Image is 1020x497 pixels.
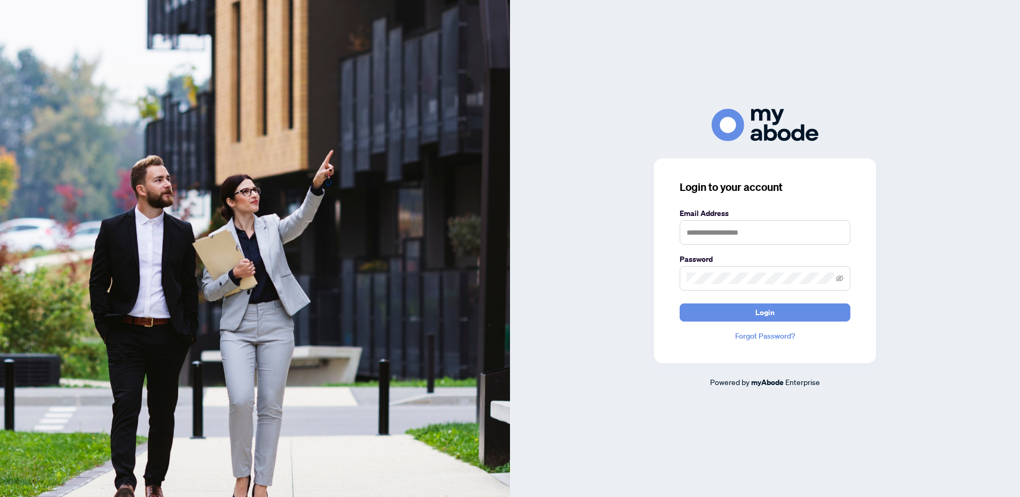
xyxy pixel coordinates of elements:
span: Login [755,304,775,321]
img: ma-logo [712,109,818,141]
label: Email Address [680,207,850,219]
span: Powered by [710,377,750,387]
h3: Login to your account [680,180,850,195]
a: Forgot Password? [680,330,850,342]
span: Enterprise [785,377,820,387]
a: myAbode [751,376,784,388]
span: eye-invisible [836,275,843,282]
button: Login [680,303,850,322]
label: Password [680,253,850,265]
